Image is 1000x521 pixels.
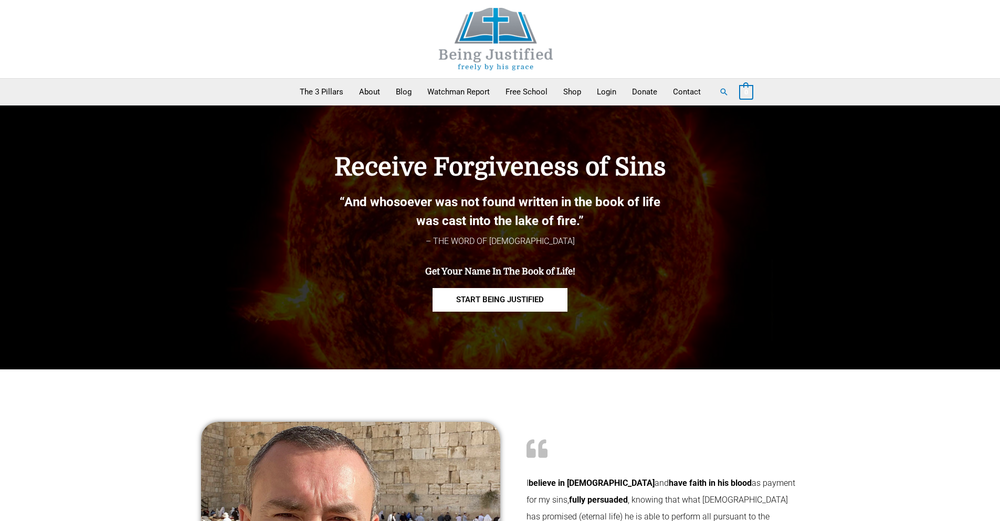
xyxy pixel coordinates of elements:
[292,79,351,105] a: The 3 Pillars
[555,79,589,105] a: Shop
[498,79,555,105] a: Free School
[417,8,575,70] img: Being Justified
[433,288,567,312] a: START BEING JUSTIFIED
[426,236,575,246] span: – THE WORD OF [DEMOGRAPHIC_DATA]
[529,478,655,488] b: believe in [DEMOGRAPHIC_DATA]
[280,267,721,277] h4: Get Your Name In The Book of Life!
[739,87,753,97] a: View Shopping Cart, empty
[340,195,660,228] b: “And whosoever was not found written in the book of life was cast into the lake of fire.”
[719,87,729,97] a: Search button
[569,495,628,505] b: fully persuaded
[665,79,709,105] a: Contact
[589,79,624,105] a: Login
[419,79,498,105] a: Watchman Report
[351,79,388,105] a: About
[456,296,544,304] span: START BEING JUSTIFIED
[388,79,419,105] a: Blog
[624,79,665,105] a: Donate
[292,79,709,105] nav: Primary Site Navigation
[669,478,752,488] b: have faith in his blood
[744,88,748,96] span: 0
[280,153,721,182] h4: Receive Forgiveness of Sins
